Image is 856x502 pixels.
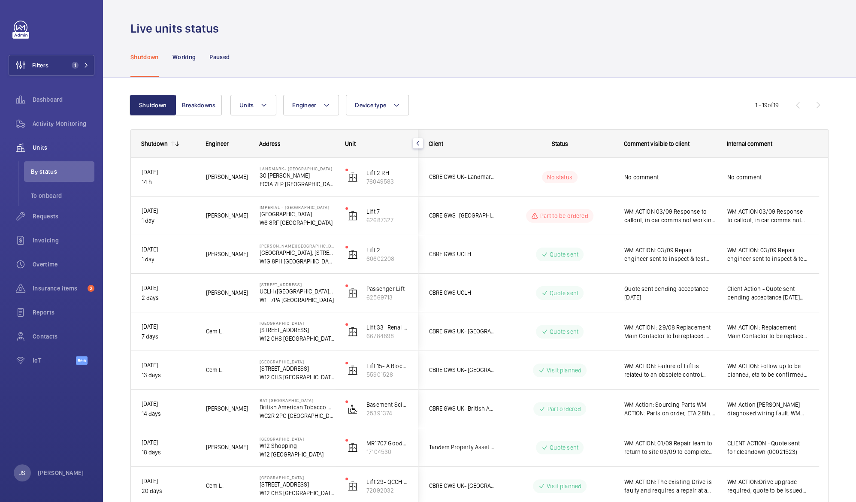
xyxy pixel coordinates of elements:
p: Lift 2 [366,246,408,254]
span: [PERSON_NAME] [206,288,248,298]
span: CLIENT ACTION - Quote sent for cleandown (00021523) [727,439,808,456]
button: Engineer [283,95,339,115]
span: Tandem Property Asset Management [429,442,495,452]
p: [DATE] [142,438,195,448]
p: [DATE] [142,167,195,177]
span: CBRE GWS UCLH [429,249,495,259]
p: 62569713 [366,293,408,302]
p: W12 0HS [GEOGRAPHIC_DATA] [260,373,334,381]
img: elevator.svg [348,249,358,260]
img: elevator.svg [348,288,358,298]
p: W12 0HS [GEOGRAPHIC_DATA] [260,334,334,343]
p: 62687327 [366,216,408,224]
span: Units [33,143,94,152]
span: Cem L. [206,365,248,375]
p: Working [172,53,196,61]
p: W1T 7PA [GEOGRAPHIC_DATA] [260,296,334,304]
p: Quote sent [550,327,578,336]
p: Quote sent [550,443,578,452]
span: By status [31,167,94,176]
p: 7 days [142,332,195,342]
span: 1 - 19 19 [755,102,779,108]
button: Shutdown [130,95,176,115]
span: No comment [624,173,716,181]
span: Filters [32,61,48,70]
p: [DATE] [142,360,195,370]
p: Paused [209,53,230,61]
button: Units [230,95,276,115]
p: 66784898 [366,332,408,340]
p: 76049583 [366,177,408,186]
img: elevator.svg [348,365,358,375]
p: Lift 7 [366,207,408,216]
p: Landmark- [GEOGRAPHIC_DATA] [260,166,334,171]
p: [GEOGRAPHIC_DATA] [260,210,334,218]
span: Units [239,102,254,109]
span: CBRE GWS UCLH [429,288,495,298]
p: W12 Shopping [260,442,334,450]
span: WM ACTION : Replacement Main Contactor to be replaced. Part identified and is available 3-5 Days ... [727,323,808,340]
p: [STREET_ADDRESS] [260,364,334,373]
span: Engineer [206,140,229,147]
span: To onboard [31,191,94,200]
span: Internal comment [727,140,772,147]
p: MR1707 Goods Only Lift (2FLR) [366,439,408,448]
span: WM ACTION: 03/09 Repair engineer sent to inspect & test brake, found brake pads compromised. 04/0... [624,246,716,263]
span: WM Action [PERSON_NAME] diagnosed wiring fault. WM ACTION: Parts on order, ETA 28th. 26.08. [727,400,808,417]
span: WM ACTION : 29/08 Replacement Main Contactor to be replaced. Part identified and is available 3-5... [624,323,716,340]
img: elevator.svg [348,327,358,337]
p: BAT [GEOGRAPHIC_DATA] [260,398,334,403]
p: 2 days [142,293,195,303]
span: Invoicing [33,236,94,245]
span: 1 [72,62,79,69]
span: WM ACTION: The existing Drive is faulty and requires a repair at a specialist facility. Our Engin... [624,478,716,495]
div: Shutdown [141,140,168,147]
p: 55901528 [366,370,408,379]
span: [PERSON_NAME] [206,442,248,452]
span: Insurance items [33,284,84,293]
span: Reports [33,308,94,317]
p: 18 days [142,448,195,457]
button: Filters1 [9,55,94,76]
p: 72092032 [366,486,408,495]
span: Engineer [292,102,316,109]
p: 25391374 [366,409,408,417]
span: Client [429,140,443,147]
span: Contacts [33,332,94,341]
p: [DATE] [142,399,195,409]
span: of [768,102,773,109]
p: 13 days [142,370,195,380]
span: CBRE GWS UK- [GEOGRAPHIC_DATA] ([GEOGRAPHIC_DATA]) [429,327,495,336]
span: Beta [76,356,88,365]
span: CBRE GWS UK- [GEOGRAPHIC_DATA] ([GEOGRAPHIC_DATA]) [429,481,495,491]
span: Cem L. [206,327,248,336]
p: British American Tobacco Global Headquarters [260,403,334,411]
p: [DATE] [142,322,195,332]
p: [GEOGRAPHIC_DATA] [260,475,334,480]
p: Lift 2 RH [366,169,408,177]
p: 14 days [142,409,195,419]
p: [DATE] [142,283,195,293]
p: WC2R 2PG [GEOGRAPHIC_DATA] [260,411,334,420]
p: [DATE] [142,206,195,216]
span: CBRE GWS UK- British American Tobacco Globe House [429,404,495,414]
p: 1 day [142,254,195,264]
p: W6 8RF [GEOGRAPHIC_DATA] [260,218,334,227]
span: Status [552,140,568,147]
p: Part ordered [547,405,581,413]
p: W12 [GEOGRAPHIC_DATA] [260,450,334,459]
span: Client Action - Quote sent pending acceptance [DATE] WM ACTION: new drive required [PERSON_NAME] ... [727,284,808,302]
span: [PERSON_NAME] [206,404,248,414]
span: [PERSON_NAME] [206,172,248,182]
p: Basement Scissor Lift [366,400,408,409]
p: [PERSON_NAME] [38,469,84,477]
p: [GEOGRAPHIC_DATA], [STREET_ADDRESS][PERSON_NAME], [260,248,334,257]
p: No status [547,173,572,181]
span: Activity Monitoring [33,119,94,128]
span: Cem L. [206,481,248,491]
span: WM ACTION: Follow up to be planned, eta to be confirmed. 26/08 [GEOGRAPHIC_DATA] [727,362,808,379]
p: Quote sent [550,250,578,259]
span: Requests [33,212,94,221]
p: 14 h [142,177,195,187]
p: JS [19,469,25,477]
